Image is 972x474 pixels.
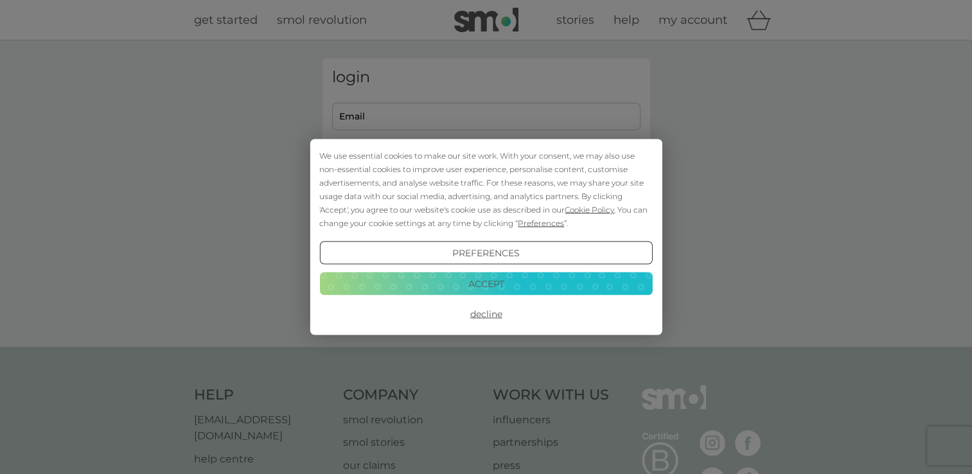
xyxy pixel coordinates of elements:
button: Preferences [319,241,652,265]
button: Accept [319,272,652,295]
div: We use essential cookies to make our site work. With your consent, we may also use non-essential ... [319,149,652,230]
span: Cookie Policy [565,205,614,215]
button: Decline [319,303,652,326]
span: Preferences [518,218,564,228]
div: Cookie Consent Prompt [310,139,662,335]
